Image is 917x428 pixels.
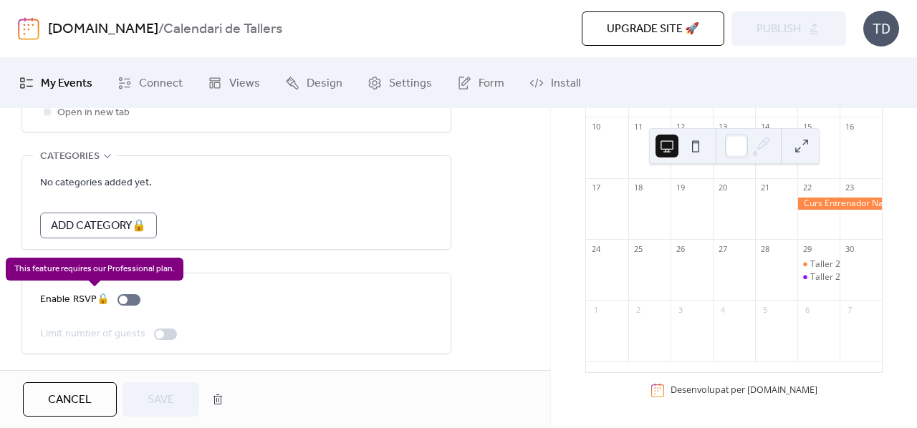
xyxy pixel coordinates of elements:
[747,384,817,397] a: [DOMAIN_NAME]
[446,64,515,102] a: Form
[675,121,686,132] div: 12
[863,11,899,47] div: TD
[802,121,812,132] div: 15
[590,183,601,193] div: 17
[18,17,39,40] img: logo
[671,384,817,397] div: Desenvolupat per
[40,175,152,192] span: No categories added yet.
[307,75,342,92] span: Design
[759,243,770,254] div: 28
[633,183,643,193] div: 18
[40,148,100,165] span: Categories
[48,391,92,409] span: Cancel
[844,243,855,254] div: 30
[675,304,686,315] div: 3
[590,121,601,132] div: 10
[357,64,443,102] a: Settings
[40,266,64,283] span: RSVP
[797,271,840,283] div: Taller 25N A Puigpelat
[844,183,855,193] div: 23
[810,258,898,271] div: Taller 25N a Puigpelat
[107,64,193,102] a: Connect
[48,16,158,43] a: [DOMAIN_NAME]
[717,183,728,193] div: 20
[197,64,271,102] a: Views
[759,183,770,193] div: 21
[759,304,770,315] div: 5
[844,304,855,315] div: 7
[797,258,840,271] div: Taller 25N a Puigpelat
[633,304,643,315] div: 2
[675,243,686,254] div: 26
[717,121,728,132] div: 13
[633,121,643,132] div: 11
[479,75,504,92] span: Form
[759,121,770,132] div: 14
[607,21,699,38] span: Upgrade site 🚀
[590,243,601,254] div: 24
[633,243,643,254] div: 25
[274,64,353,102] a: Design
[844,121,855,132] div: 16
[675,183,686,193] div: 19
[582,11,724,46] button: Upgrade site 🚀
[40,326,145,343] div: Limit number of guests
[23,382,117,417] button: Cancel
[158,16,163,43] b: /
[9,64,103,102] a: My Events
[57,104,130,122] span: Open in new tab
[229,75,260,92] span: Views
[590,304,601,315] div: 1
[519,64,591,102] a: Install
[810,271,899,283] div: Taller 25N A Puigpelat
[802,304,812,315] div: 6
[717,304,728,315] div: 4
[163,16,282,43] b: Calendari de Tallers
[551,75,580,92] span: Install
[802,183,812,193] div: 22
[717,243,728,254] div: 27
[41,75,92,92] span: My Events
[139,75,183,92] span: Connect
[389,75,432,92] span: Settings
[797,198,882,210] div: Curs Entrenador Nacional Superior
[6,258,183,281] span: This feature requires our Professional plan.
[802,243,812,254] div: 29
